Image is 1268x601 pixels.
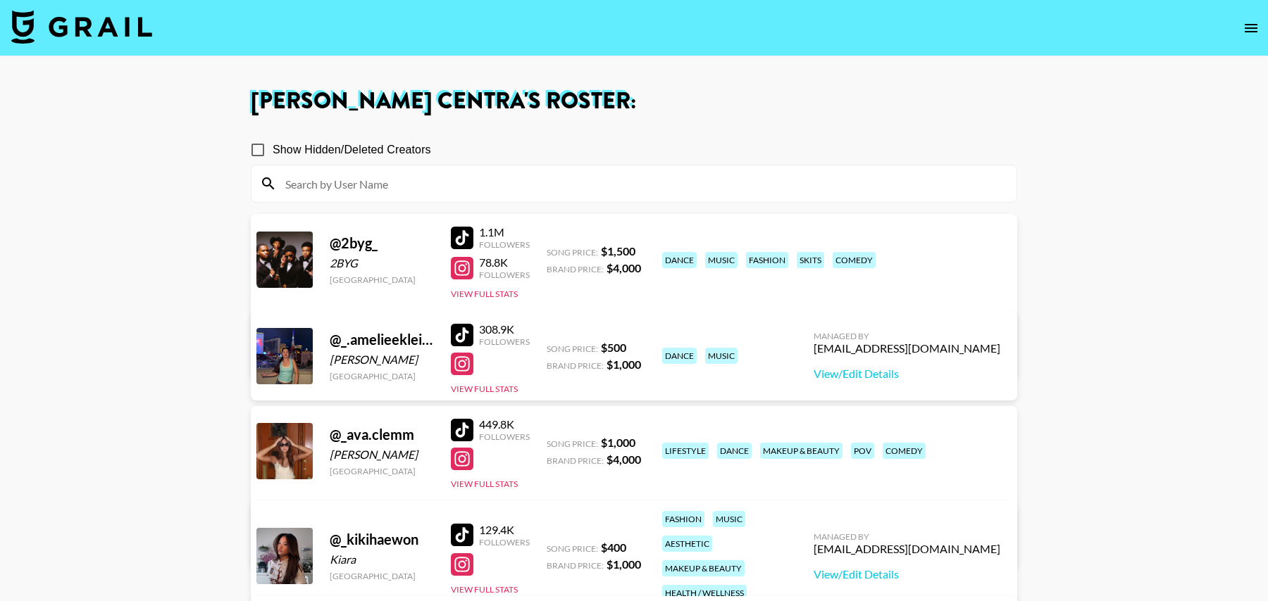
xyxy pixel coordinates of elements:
[662,585,747,601] div: health / wellness
[662,536,712,552] div: aesthetic
[330,466,434,476] div: [GEOGRAPHIC_DATA]
[479,239,530,250] div: Followers
[797,252,824,268] div: skits
[547,455,604,466] span: Brand Price:
[451,289,518,299] button: View Full Stats
[601,540,626,554] strong: $ 400
[833,252,876,268] div: comedy
[547,438,598,449] span: Song Price:
[479,255,530,270] div: 78.8K
[330,256,434,270] div: 2BYG
[547,360,604,371] span: Brand Price:
[479,225,530,239] div: 1.1M
[705,252,738,268] div: music
[479,417,530,431] div: 449.8K
[330,274,434,285] div: [GEOGRAPHIC_DATA]
[1237,14,1265,42] button: open drawer
[277,172,1008,195] input: Search by User Name
[601,341,626,354] strong: $ 500
[851,443,874,459] div: pov
[330,331,434,348] div: @ _.amelieeklein._
[479,336,530,347] div: Followers
[662,443,709,459] div: lifestyle
[330,234,434,252] div: @ 2byg_
[11,10,152,44] img: Grail Talent
[330,571,434,581] div: [GEOGRAPHIC_DATA]
[814,341,1000,355] div: [EMAIL_ADDRESS][DOMAIN_NAME]
[547,343,598,354] span: Song Price:
[814,542,1000,556] div: [EMAIL_ADDRESS][DOMAIN_NAME]
[330,531,434,548] div: @ _kikihaewon
[451,384,518,394] button: View Full Stats
[746,252,788,268] div: fashion
[662,560,745,576] div: makeup & beauty
[607,358,641,371] strong: $ 1,000
[479,537,530,548] div: Followers
[607,557,641,571] strong: $ 1,000
[705,348,738,364] div: music
[662,348,697,364] div: dance
[547,560,604,571] span: Brand Price:
[330,426,434,443] div: @ _ava.clemm
[547,264,604,274] span: Brand Price:
[814,367,1000,381] a: View/Edit Details
[273,141,431,158] span: Show Hidden/Deleted Creators
[479,322,530,336] div: 308.9K
[451,584,518,595] button: View Full Stats
[479,431,530,442] div: Followers
[479,270,530,280] div: Followers
[601,244,635,258] strong: $ 1,500
[713,511,745,527] div: music
[330,448,434,462] div: [PERSON_NAME]
[607,453,641,466] strong: $ 4,000
[760,443,843,459] div: makeup & beauty
[451,479,518,489] button: View Full Stats
[814,567,1000,581] a: View/Edit Details
[814,331,1000,341] div: Managed By
[883,443,926,459] div: comedy
[814,531,1000,542] div: Managed By
[601,436,635,449] strong: $ 1,000
[330,371,434,381] div: [GEOGRAPHIC_DATA]
[547,247,598,258] span: Song Price:
[607,261,641,274] strong: $ 4,000
[251,90,1017,113] h1: [PERSON_NAME] Centra 's Roster:
[662,511,704,527] div: fashion
[547,543,598,554] span: Song Price:
[662,252,697,268] div: dance
[717,443,752,459] div: dance
[479,523,530,537] div: 129.4K
[330,552,434,567] div: Kiara
[330,353,434,367] div: [PERSON_NAME]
